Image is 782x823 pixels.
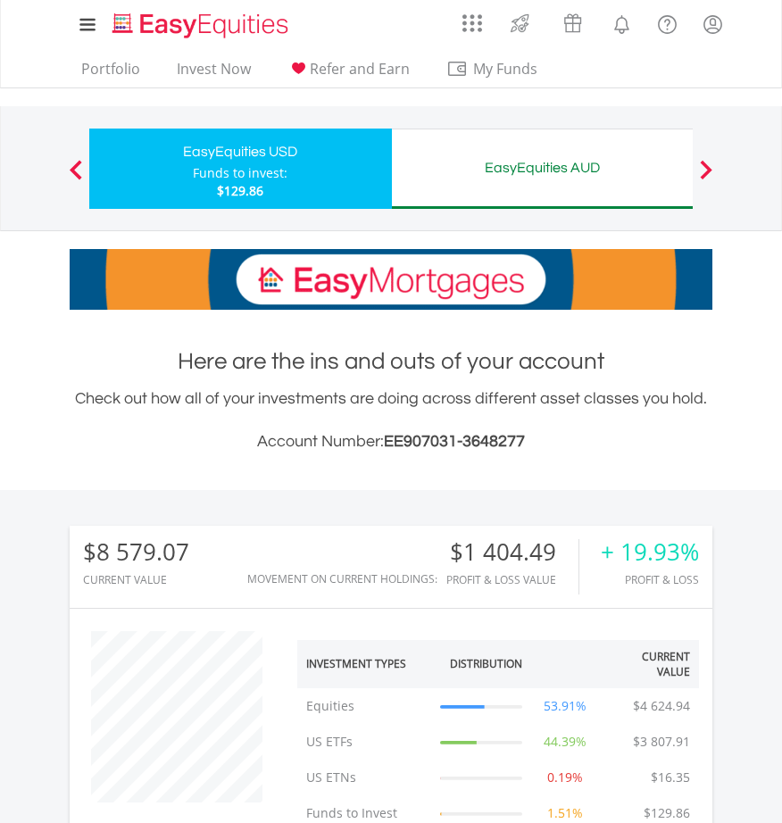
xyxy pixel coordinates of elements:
div: Check out how all of your investments are doing across different asset classes you hold. [70,387,712,454]
div: + 19.93% [601,539,699,565]
td: $16.35 [642,760,699,795]
span: EE907031-3648277 [384,433,525,450]
span: $129.86 [217,182,263,199]
img: EasyEquities_Logo.png [109,11,295,40]
img: grid-menu-icon.svg [462,13,482,33]
span: My Funds [446,57,563,80]
img: EasyMortage Promotion Banner [70,249,712,310]
th: Current Value [598,640,699,688]
td: 44.39% [531,724,598,760]
img: thrive-v2.svg [505,9,535,37]
div: Profit & Loss [601,574,699,586]
a: Refer and Earn [280,60,417,87]
img: vouchers-v2.svg [558,9,587,37]
h1: Here are the ins and outs of your account [70,345,712,378]
div: EasyEquities USD [100,139,381,164]
div: Movement on Current Holdings: [247,573,437,585]
div: EasyEquities AUD [403,155,683,180]
a: My Profile [690,4,736,44]
div: $8 579.07 [83,539,189,565]
th: Investment Types [297,640,431,688]
button: Next [688,169,724,187]
a: Notifications [599,4,645,40]
td: 53.91% [531,688,598,724]
a: Invest Now [170,60,258,87]
h3: Account Number: [70,429,712,454]
div: Profit & Loss Value [446,574,578,586]
td: US ETNs [297,760,431,795]
button: Previous [58,169,94,187]
td: $4 624.94 [624,688,699,724]
div: $1 404.49 [446,539,578,565]
a: FAQ's and Support [645,4,690,40]
td: 0.19% [531,760,598,795]
td: US ETFs [297,724,431,760]
a: Vouchers [546,4,599,37]
td: Equities [297,688,431,724]
a: Portfolio [74,60,147,87]
td: $3 807.91 [624,724,699,760]
a: Home page [105,4,295,40]
div: CURRENT VALUE [83,574,189,586]
div: Distribution [450,656,522,671]
a: AppsGrid [451,4,494,33]
span: Refer and Earn [310,59,410,79]
div: Funds to invest: [193,164,287,182]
